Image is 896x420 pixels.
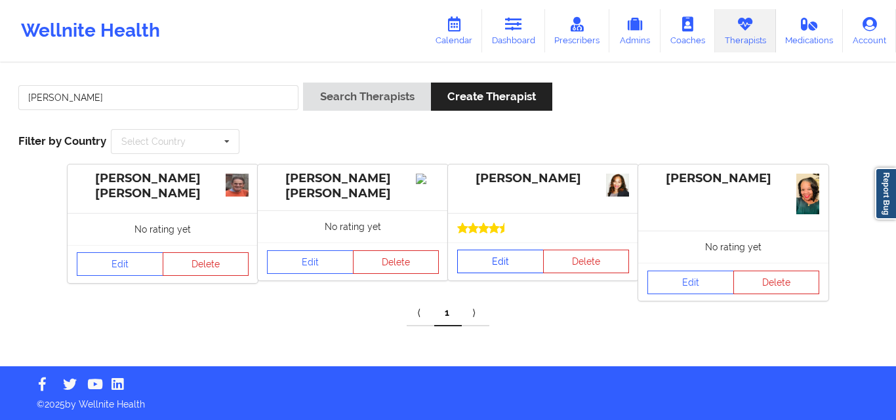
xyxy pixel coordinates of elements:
div: No rating yet [258,210,448,242]
input: Search Keywords [18,85,298,110]
a: Dashboard [482,9,545,52]
a: Next item [462,300,489,326]
a: Prescribers [545,9,610,52]
img: IMG_1153.jpeg [796,174,819,214]
div: [PERSON_NAME] [647,171,819,186]
a: Edit [267,250,354,274]
button: Delete [353,250,439,274]
button: Delete [733,271,820,294]
span: Filter by Country [18,134,106,147]
div: [PERSON_NAME] [PERSON_NAME] [267,171,439,201]
div: [PERSON_NAME] [457,171,629,186]
a: Previous item [407,300,434,326]
div: No rating yet [68,213,258,245]
a: Report Bug [875,168,896,220]
div: No rating yet [638,231,828,263]
button: Search Therapists [303,83,430,111]
button: Create Therapist [431,83,552,111]
a: Calendar [426,9,482,52]
img: 3f313dc9-1982-44c6-8e13-5d4d8f882f9eDANPIC.jpg [226,174,249,197]
div: [PERSON_NAME] [PERSON_NAME] [77,171,249,201]
a: Edit [647,271,734,294]
div: Pagination Navigation [407,300,489,326]
a: 1 [434,300,462,326]
a: Coaches [661,9,715,52]
a: Medications [776,9,844,52]
a: Edit [457,250,544,273]
div: Select Country [121,137,186,146]
a: Admins [609,9,661,52]
a: Edit [77,252,163,276]
p: © 2025 by Wellnite Health [28,389,868,411]
a: Therapists [715,9,776,52]
img: _DphsH8llNpXOmtch1NbDiacu_0mktvDSF6eE16yNb4.jpeg [606,174,629,197]
button: Delete [543,250,630,273]
a: Account [843,9,896,52]
img: Image%2Fplaceholer-image.png [416,174,439,184]
button: Delete [163,252,249,276]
